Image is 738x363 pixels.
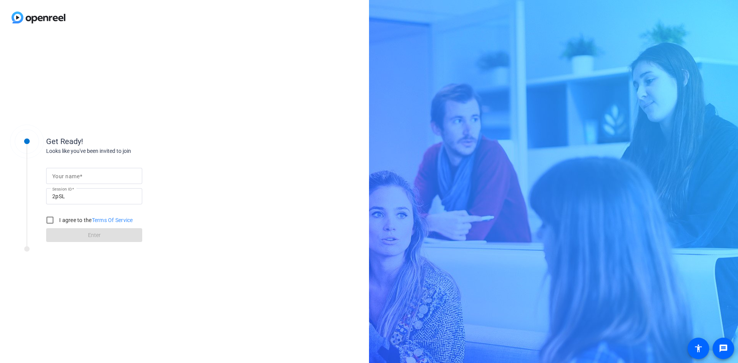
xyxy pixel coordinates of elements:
[719,344,728,353] mat-icon: message
[52,187,72,191] mat-label: Session ID
[92,217,133,223] a: Terms Of Service
[52,173,80,179] mat-label: Your name
[46,136,200,147] div: Get Ready!
[58,216,133,224] label: I agree to the
[694,344,703,353] mat-icon: accessibility
[46,147,200,155] div: Looks like you've been invited to join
